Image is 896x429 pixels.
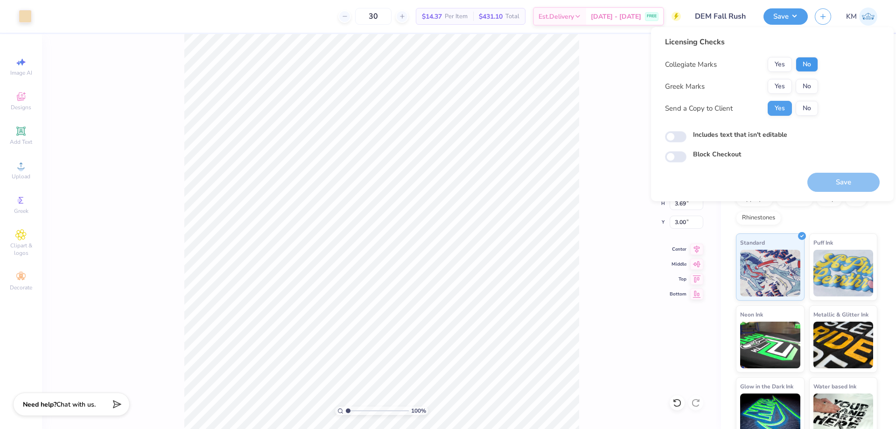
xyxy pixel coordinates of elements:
[768,101,792,116] button: Yes
[740,309,763,319] span: Neon Ink
[670,291,686,297] span: Bottom
[355,8,392,25] input: – –
[10,284,32,291] span: Decorate
[813,381,856,391] span: Water based Ink
[688,7,756,26] input: Untitled Design
[591,12,641,21] span: [DATE] - [DATE]
[670,261,686,267] span: Middle
[813,250,874,296] img: Puff Ink
[479,12,503,21] span: $431.10
[846,7,877,26] a: KM
[768,57,792,72] button: Yes
[11,104,31,111] span: Designs
[56,400,96,409] span: Chat with us.
[859,7,877,26] img: Karl Michael Narciza
[10,138,32,146] span: Add Text
[736,211,781,225] div: Rhinestones
[763,8,808,25] button: Save
[813,309,868,319] span: Metallic & Glitter Ink
[740,250,800,296] img: Standard
[693,149,741,159] label: Block Checkout
[796,101,818,116] button: No
[846,11,857,22] span: KM
[813,322,874,368] img: Metallic & Glitter Ink
[647,13,657,20] span: FREE
[740,322,800,368] img: Neon Ink
[693,130,787,140] label: Includes text that isn't editable
[665,103,733,114] div: Send a Copy to Client
[665,36,818,48] div: Licensing Checks
[14,207,28,215] span: Greek
[670,246,686,253] span: Center
[23,400,56,409] strong: Need help?
[670,276,686,282] span: Top
[422,12,442,21] span: $14.37
[768,79,792,94] button: Yes
[12,173,30,180] span: Upload
[539,12,574,21] span: Est. Delivery
[740,238,765,247] span: Standard
[411,407,426,415] span: 100 %
[796,57,818,72] button: No
[796,79,818,94] button: No
[505,12,519,21] span: Total
[740,381,793,391] span: Glow in the Dark Ink
[665,59,717,70] div: Collegiate Marks
[10,69,32,77] span: Image AI
[445,12,468,21] span: Per Item
[665,81,705,92] div: Greek Marks
[813,238,833,247] span: Puff Ink
[5,242,37,257] span: Clipart & logos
